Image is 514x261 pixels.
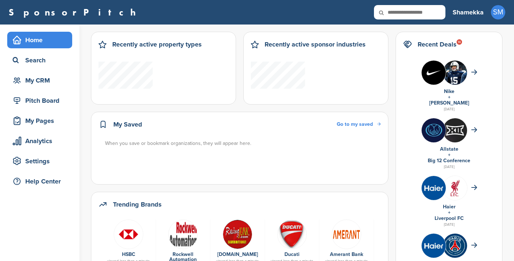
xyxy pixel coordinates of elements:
[448,152,450,158] a: +
[214,220,261,248] a: Sponsor 52 1
[7,153,72,169] a: Settings
[269,220,315,248] a: Open uri20141112 50798 116u63g
[491,5,505,19] span: SM
[112,39,202,49] h2: Recently active property types
[7,72,72,89] a: My CRM
[7,112,72,129] a: My Pages
[7,32,72,48] a: Home
[448,209,450,216] a: +
[403,221,495,228] div: [DATE]
[11,54,72,67] div: Search
[223,220,252,249] img: Sponsor 52 1
[435,215,464,221] a: Liverpool FC
[422,234,446,258] img: Fh8myeok 400x400
[428,158,470,164] a: Big 12 Conference
[7,133,72,149] a: Analytics
[7,173,72,190] a: Help Center
[422,176,446,200] img: Fh8myeok 400x400
[11,155,72,168] div: Settings
[443,61,467,85] img: I61szgwq 400x400
[337,120,381,128] a: Go to my saved
[7,52,72,68] a: Search
[168,220,198,249] img: Data
[113,119,142,129] h2: My Saved
[113,199,162,209] h2: Trending Brands
[443,234,467,258] img: 0x7wxqi8 400x400
[105,220,152,248] a: Iagxsxhv 400x400
[403,164,495,170] div: [DATE]
[11,34,72,47] div: Home
[443,176,467,200] img: Lbdn4 vk 400x400
[422,61,446,85] img: Nike logo
[11,94,72,107] div: Pitch Board
[422,118,446,142] img: Bi wggbs 400x400
[277,220,307,249] img: Open uri20141112 50798 116u63g
[105,140,382,147] div: When you save or bookmark organizations, they will appear here.
[217,251,258,257] a: [DOMAIN_NAME]
[453,7,484,17] h3: Shamekka
[9,8,140,17] a: SponsorPitch
[122,251,135,257] a: HSBC
[448,94,450,100] a: +
[337,121,373,127] span: Go to my saved
[453,4,484,20] a: Shamekka
[323,220,370,248] a: Amerant bank logo best banks 2021 roundup
[444,88,454,94] a: Nike
[332,220,361,249] img: Amerant bank logo best banks 2021 roundup
[11,134,72,147] div: Analytics
[378,220,424,248] a: Winmark logo
[440,146,458,152] a: Allstate
[11,74,72,87] div: My CRM
[443,204,456,210] a: Haier
[330,251,363,257] a: Amerant Bank
[284,251,300,257] a: Ducati
[443,118,467,142] img: M ty7ndp 400x400
[160,220,206,248] a: Data
[11,114,72,127] div: My Pages
[114,220,143,249] img: Iagxsxhv 400x400
[457,39,462,45] div: 14
[265,39,366,49] h2: Recently active sponsor industries
[7,92,72,109] a: Pitch Board
[403,106,495,112] div: [DATE]
[429,100,469,106] a: [PERSON_NAME]
[418,39,457,49] h2: Recent Deals
[11,175,72,188] div: Help Center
